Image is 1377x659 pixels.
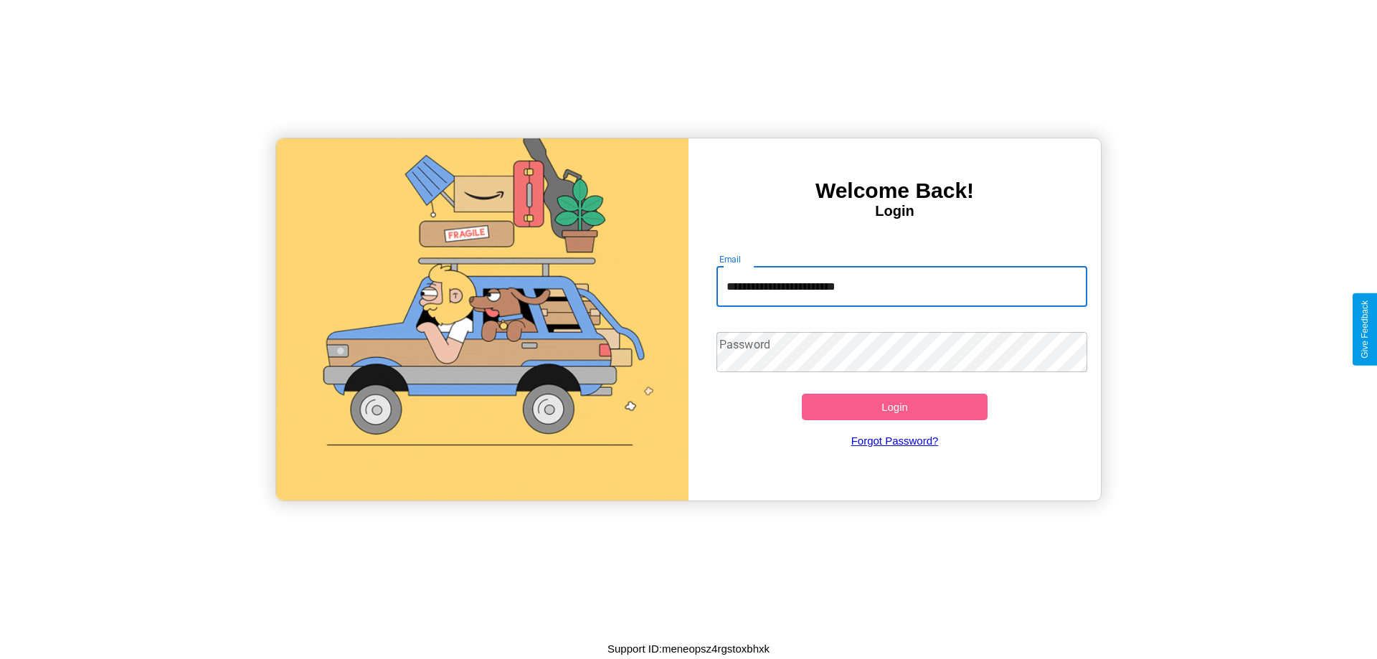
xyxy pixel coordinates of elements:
[1360,300,1370,359] div: Give Feedback
[802,394,988,420] button: Login
[688,203,1101,219] h4: Login
[719,253,742,265] label: Email
[709,420,1081,461] a: Forgot Password?
[276,138,688,501] img: gif
[688,179,1101,203] h3: Welcome Back!
[607,639,770,658] p: Support ID: meneopsz4rgstoxbhxk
